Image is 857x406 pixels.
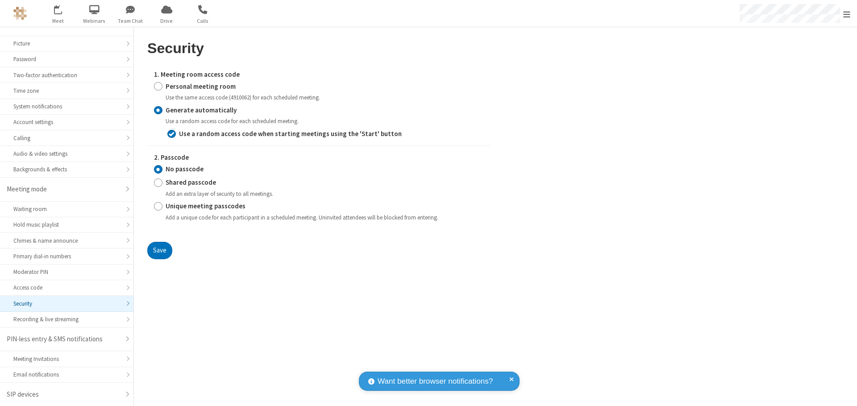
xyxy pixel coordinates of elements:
div: Picture [13,39,120,48]
div: Account settings [13,118,120,126]
div: 13 [59,5,67,12]
div: SIP devices [7,389,120,400]
div: Use the same access code (4910062) for each scheduled meeting. [166,93,483,102]
div: Primary dial-in numbers [13,252,120,261]
div: Use a random access code for each scheduled meeting. [166,117,483,125]
span: Want better browser notifications? [378,376,493,387]
div: Security [13,299,120,308]
strong: No passcode [166,165,204,173]
div: Password [13,55,120,63]
div: Waiting room [13,205,120,213]
label: 2. Passcode [154,153,483,163]
div: Add a unique code for each participant in a scheduled meeting. Uninvited attendees will be blocke... [166,213,483,222]
span: Meet [42,17,75,25]
div: Calling [13,134,120,142]
strong: Shared passcode [166,178,216,186]
label: 1. Meeting room access code [154,70,483,80]
span: Webinars [78,17,111,25]
div: Time zone [13,87,120,95]
div: Hold music playlist [13,220,120,229]
button: Save [147,242,172,260]
span: Calls [186,17,220,25]
strong: Use a random access code when starting meetings using the 'Start' button [179,129,402,138]
div: Chimes & name announce [13,236,120,245]
div: Audio & video settings [13,149,120,158]
div: Moderator PIN [13,268,120,276]
img: QA Selenium DO NOT DELETE OR CHANGE [13,7,27,20]
div: Access code [13,283,120,292]
span: Drive [150,17,183,25]
div: Backgrounds & effects [13,165,120,174]
strong: Generate automatically [166,106,237,114]
div: Meeting mode [7,184,120,195]
strong: Personal meeting room [166,82,236,91]
div: Email notifications [13,370,120,379]
div: Recording & live streaming [13,315,120,323]
div: Meeting Invitations [13,355,120,363]
strong: Unique meeting passcodes [166,202,245,210]
div: System notifications [13,102,120,111]
div: PIN-less entry & SMS notifications [7,334,120,344]
div: Add an extra layer of security to all meetings. [166,190,483,198]
span: Team Chat [114,17,147,25]
div: Two-factor authentication [13,71,120,79]
h2: Security [147,41,490,56]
